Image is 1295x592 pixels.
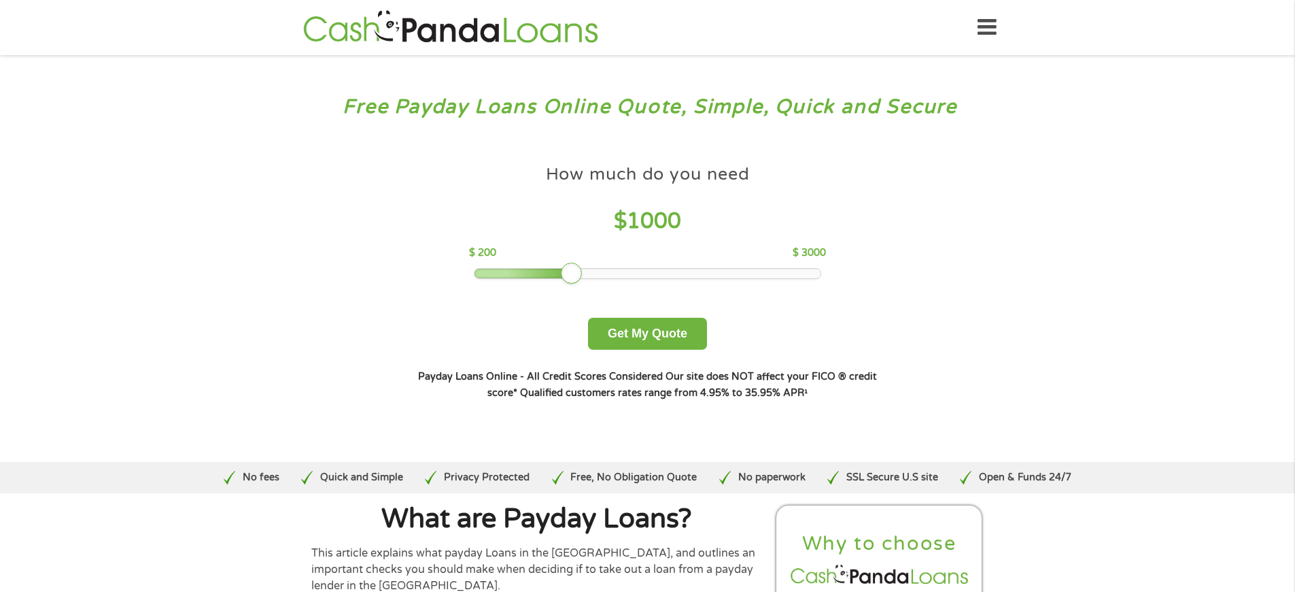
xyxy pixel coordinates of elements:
h2: Why to choose [788,531,971,557]
p: $ 3000 [793,246,826,261]
h4: How much do you need [546,163,750,186]
p: Open & Funds 24/7 [979,470,1071,485]
p: Quick and Simple [320,470,403,485]
h4: $ [469,208,826,235]
p: Privacy Protected [444,470,530,485]
p: No fees [243,470,279,485]
h3: Free Payday Loans Online Quote, Simple, Quick and Secure [39,95,1256,120]
button: Get My Quote [588,318,707,350]
strong: Qualified customers rates range from 4.95% to 35.95% APR¹ [520,387,808,399]
p: No paperwork [738,470,806,485]
h1: What are Payday Loans? [311,506,763,533]
p: $ 200 [469,246,496,261]
span: 1000 [627,208,681,234]
p: SSL Secure U.S site [846,470,938,485]
strong: Our site does NOT affect your FICO ® credit score* [487,371,877,399]
p: Free, No Obligation Quote [570,470,697,485]
img: GetLoanNow Logo [299,8,602,47]
strong: Payday Loans Online - All Credit Scores Considered [418,371,663,382]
